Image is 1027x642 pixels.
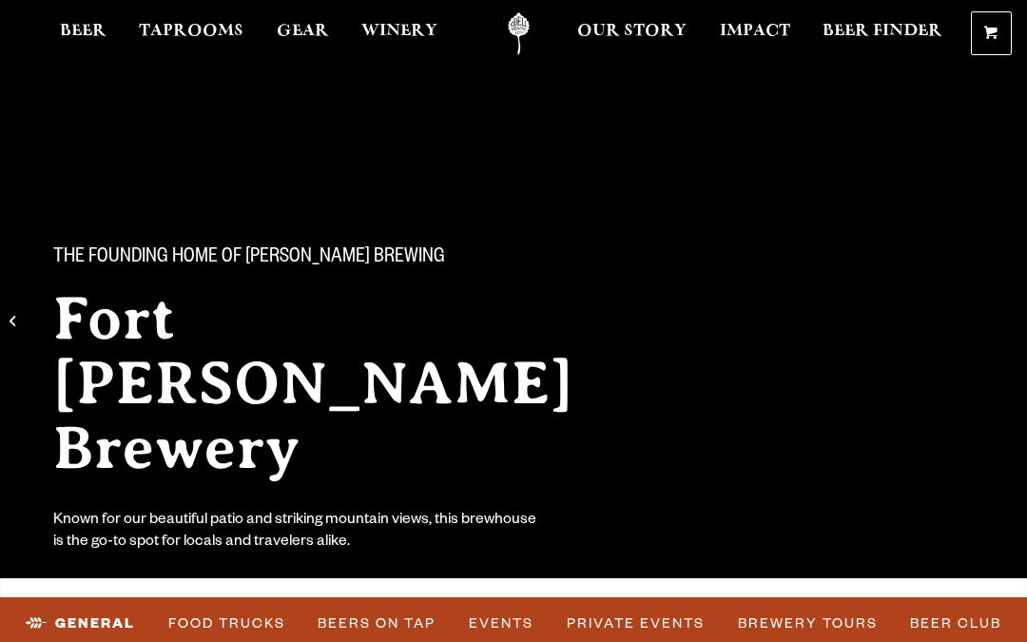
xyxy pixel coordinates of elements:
[139,24,243,39] span: Taprooms
[349,12,450,55] a: Winery
[707,12,803,55] a: Impact
[483,12,554,55] a: Odell Home
[53,511,540,554] div: Known for our beautiful patio and striking mountain views, this brewhouse is the go-to spot for l...
[48,12,119,55] a: Beer
[53,246,445,271] span: The Founding Home of [PERSON_NAME] Brewing
[823,24,942,39] span: Beer Finder
[361,24,437,39] span: Winery
[565,12,699,55] a: Our Story
[577,24,687,39] span: Our Story
[264,12,341,55] a: Gear
[720,24,790,39] span: Impact
[810,12,955,55] a: Beer Finder
[277,24,329,39] span: Gear
[60,24,107,39] span: Beer
[126,12,256,55] a: Taprooms
[53,286,647,480] h2: Fort [PERSON_NAME] Brewery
